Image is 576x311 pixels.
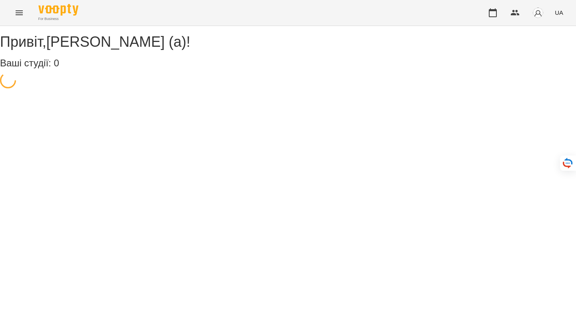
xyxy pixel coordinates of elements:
[532,7,544,18] img: avatar_s.png
[552,5,566,20] button: UA
[54,58,59,68] span: 0
[38,16,78,22] span: For Business
[555,8,563,17] span: UA
[10,3,29,22] button: Menu
[38,4,78,16] img: Voopty Logo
